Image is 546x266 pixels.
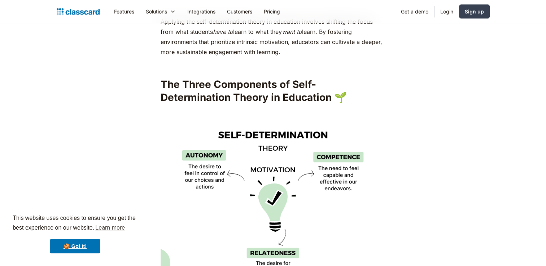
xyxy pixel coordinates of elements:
a: dismiss cookie message [50,239,100,253]
div: Sign up [465,8,484,15]
a: Get a demo [395,3,434,19]
a: Features [108,3,140,19]
a: home [57,6,100,17]
em: want to [282,28,302,35]
h2: The Three Components of Self-Determination Theory in Education 🌱 [161,78,385,104]
p: ‍ [161,107,385,118]
a: learn more about cookies [94,222,126,233]
p: Applying the self-determination theory in education involves shifting the focus from what student... [161,17,385,57]
a: Pricing [258,3,286,19]
a: Login [434,3,459,19]
a: Sign up [459,4,490,18]
em: to [228,28,233,35]
span: This website uses cookies to ensure you get the best experience on our website. [13,214,137,233]
a: Customers [221,3,258,19]
p: ‍ [161,61,385,71]
div: Solutions [140,3,182,19]
div: cookieconsent [6,207,144,260]
a: Integrations [182,3,221,19]
div: Solutions [146,8,167,15]
em: have [213,28,226,35]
